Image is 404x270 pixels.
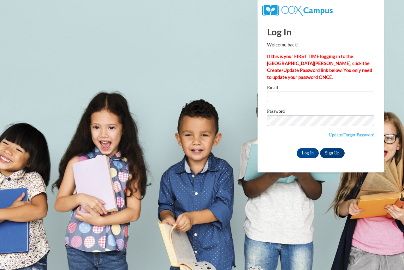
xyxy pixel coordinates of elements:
input: Log In [297,148,319,158]
h1: Log In [267,25,374,38]
label: Email [267,85,374,92]
strong: If this is your FIRST TIME logging in to the [GEOGRAPHIC_DATA][PERSON_NAME], click the Create/Upd... [267,54,372,80]
a: Sign Up [320,148,345,158]
p: Welcome back! [267,41,374,48]
img: COX Campus [262,5,333,16]
label: Password [267,109,374,115]
a: COX Campus [262,7,333,13]
a: Update/Forgot Password [329,132,374,137]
